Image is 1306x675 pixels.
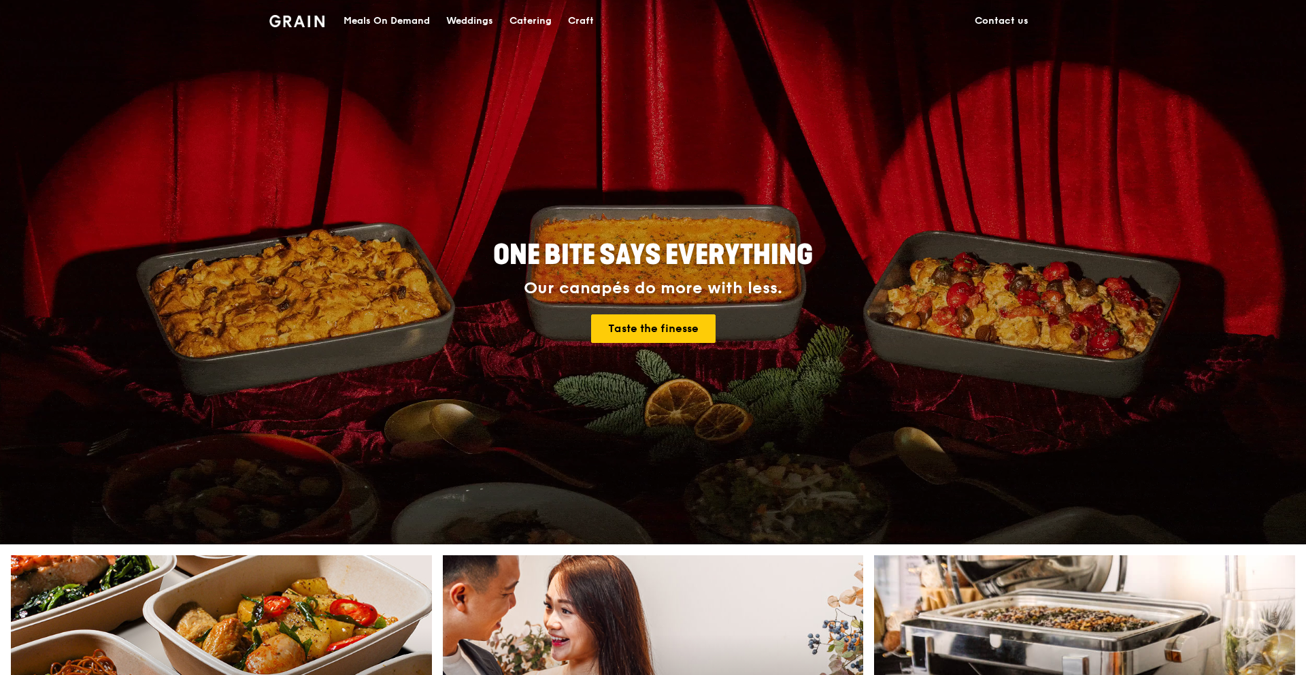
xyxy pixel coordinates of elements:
span: ONE BITE SAYS EVERYTHING [493,239,813,271]
img: Grain [269,15,324,27]
a: Craft [560,1,602,42]
div: Craft [568,1,594,42]
a: Contact us [967,1,1037,42]
div: Weddings [446,1,493,42]
a: Weddings [438,1,501,42]
div: Our canapés do more with less. [408,279,898,298]
a: Taste the finesse [591,314,716,343]
div: Meals On Demand [344,1,430,42]
a: Catering [501,1,560,42]
div: Catering [509,1,552,42]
